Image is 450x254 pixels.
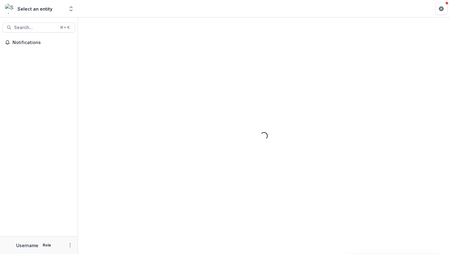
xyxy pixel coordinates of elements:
[41,242,53,248] p: Role
[2,37,75,47] button: Notifications
[14,25,56,30] span: Search...
[66,242,74,249] button: More
[435,2,448,15] button: Get Help
[16,242,38,249] p: Username
[67,2,75,15] button: Open entity switcher
[2,22,75,32] button: Search...
[59,24,71,31] div: ⌘ + K
[17,6,52,12] div: Select an entity
[12,40,73,45] span: Notifications
[5,4,15,14] img: Select an entity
